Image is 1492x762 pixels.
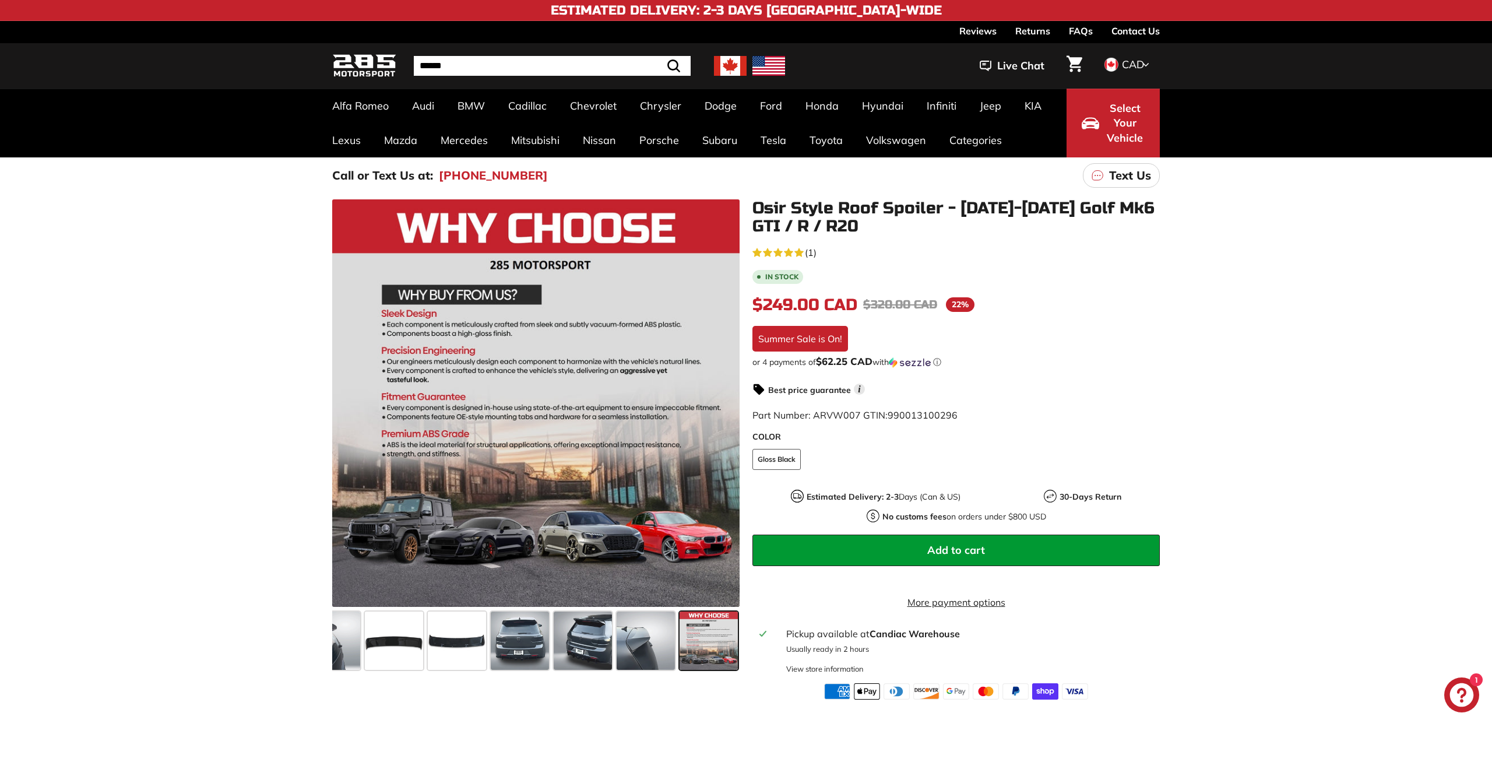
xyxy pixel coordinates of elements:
[1111,21,1160,41] a: Contact Us
[439,167,548,184] a: [PHONE_NUMBER]
[551,3,942,17] h4: Estimated Delivery: 2-3 Days [GEOGRAPHIC_DATA]-Wide
[628,123,691,157] a: Porsche
[1069,21,1093,41] a: FAQs
[446,89,497,123] a: BMW
[752,199,1160,236] h1: Osir Style Roof Spoiler - [DATE]-[DATE] Golf Mk6 GTI / R / R20
[1067,89,1160,157] button: Select Your Vehicle
[499,123,571,157] a: Mitsubishi
[798,123,854,157] a: Toyota
[1122,58,1144,71] span: CAD
[752,431,1160,443] label: COLOR
[752,595,1160,609] a: More payment options
[938,123,1014,157] a: Categories
[1083,163,1160,188] a: Text Us
[1105,101,1145,146] span: Select Your Vehicle
[882,511,1046,523] p: on orders under $800 USD
[805,245,817,259] span: (1)
[863,297,937,312] span: $320.00 CAD
[752,326,848,352] div: Summer Sale is On!
[915,89,968,123] a: Infiniti
[807,491,960,503] p: Days (Can & US)
[752,244,1160,259] a: 5.0 rating (1 votes)
[965,51,1060,80] button: Live Chat
[765,273,798,280] b: In stock
[558,89,628,123] a: Chevrolet
[691,123,749,157] a: Subaru
[959,21,997,41] a: Reviews
[1002,683,1029,700] img: paypal
[332,167,433,184] p: Call or Text Us at:
[888,409,958,421] span: 990013100296
[913,683,939,700] img: discover
[768,385,851,395] strong: Best price guarantee
[1032,683,1058,700] img: shopify_pay
[414,56,691,76] input: Search
[794,89,850,123] a: Honda
[332,52,396,80] img: Logo_285_Motorsport_areodynamics_components
[571,123,628,157] a: Nissan
[748,89,794,123] a: Ford
[854,683,880,700] img: apple_pay
[973,683,999,700] img: master
[968,89,1013,123] a: Jeep
[997,58,1044,73] span: Live Chat
[807,491,899,502] strong: Estimated Delivery: 2-3
[628,89,693,123] a: Chrysler
[752,535,1160,566] button: Add to cart
[884,683,910,700] img: diners_club
[824,683,850,700] img: american_express
[497,89,558,123] a: Cadillac
[786,663,864,675] div: View store information
[752,356,1160,368] div: or 4 payments of$62.25 CADwithSezzle Click to learn more about Sezzle
[1013,89,1053,123] a: KIA
[786,644,1153,655] p: Usually ready in 2 hours
[786,627,1153,641] div: Pickup available at
[752,409,958,421] span: Part Number: ARVW007 GTIN:
[752,356,1160,368] div: or 4 payments of with
[749,123,798,157] a: Tesla
[1062,683,1088,700] img: visa
[400,89,446,123] a: Audi
[946,297,974,312] span: 22%
[943,683,969,700] img: google_pay
[321,123,372,157] a: Lexus
[1441,677,1483,715] inbox-online-store-chat: Shopify online store chat
[870,628,960,640] strong: Candiac Warehouse
[816,355,872,367] span: $62.25 CAD
[1015,21,1050,41] a: Returns
[429,123,499,157] a: Mercedes
[854,384,865,395] span: i
[1060,46,1089,86] a: Cart
[693,89,748,123] a: Dodge
[1109,167,1151,184] p: Text Us
[321,89,400,123] a: Alfa Romeo
[752,295,857,315] span: $249.00 CAD
[889,357,931,368] img: Sezzle
[927,543,985,557] span: Add to cart
[882,511,946,522] strong: No customs fees
[850,89,915,123] a: Hyundai
[372,123,429,157] a: Mazda
[854,123,938,157] a: Volkswagen
[1060,491,1121,502] strong: 30-Days Return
